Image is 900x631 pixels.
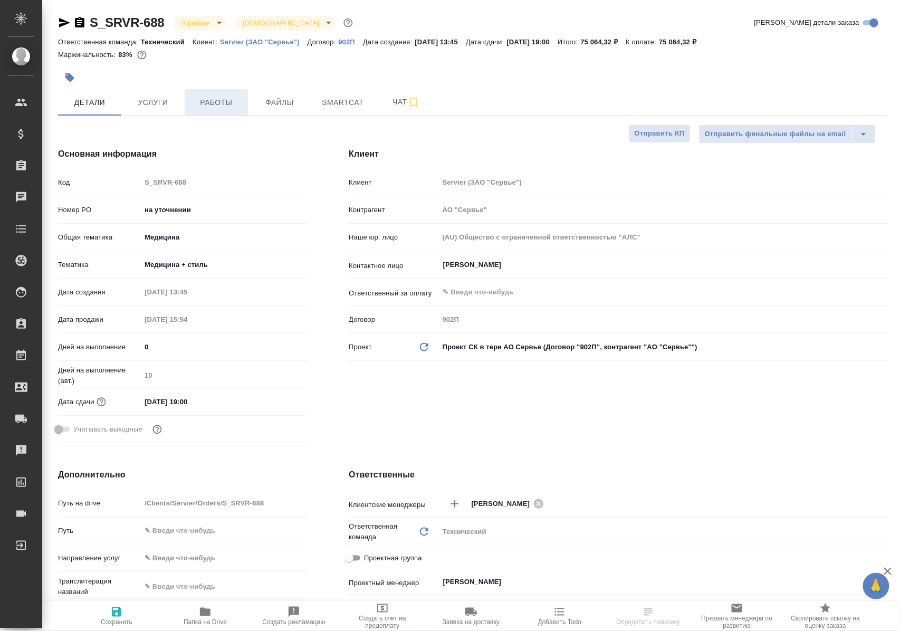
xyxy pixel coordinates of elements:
[58,66,81,89] button: Добавить тэг
[141,339,307,355] input: ✎ Введи что-нибудь
[415,38,466,46] p: [DATE] 13:45
[699,125,876,144] div: split button
[141,284,233,300] input: Пустое поле
[58,38,141,46] p: Ответственная команда:
[90,15,165,30] a: S_SRVR-688
[344,615,420,629] span: Создать счет на предоплату
[538,618,581,626] span: Добавить Todo
[308,38,339,46] p: Договор:
[439,230,888,245] input: Пустое поле
[699,125,852,144] button: Отправить финальные файлы на email
[635,128,685,140] span: Отправить КП
[659,38,704,46] p: 75 064,32 ₽
[58,16,71,29] button: Скопировать ссылку для ЯМессенджера
[363,38,415,46] p: Дата создания:
[427,601,515,631] button: Заявка на доставку
[145,553,294,563] div: ✎ Введи что-нибудь
[349,469,888,481] h4: Ответственные
[616,618,680,626] span: Определить тематику
[150,423,164,436] button: Выбери, если сб и вс нужно считать рабочими днями для выполнения заказа.
[863,573,889,599] button: 🙏
[472,497,548,510] div: [PERSON_NAME]
[558,38,580,46] p: Итого:
[72,601,161,631] button: Сохранить
[439,523,888,541] div: Технический
[883,264,885,266] button: Open
[73,16,86,29] button: Скопировать ссылку
[58,51,118,59] p: Маржинальность:
[191,96,242,109] span: Работы
[128,96,178,109] span: Услуги
[349,232,438,243] p: Наше юр. лицо
[141,312,233,327] input: Пустое поле
[338,37,363,46] a: 902П
[58,365,141,386] p: Дней на выполнение (авт.)
[515,601,604,631] button: Добавить Todo
[58,177,141,188] p: Код
[349,205,438,215] p: Контрагент
[883,291,885,293] button: Open
[754,17,859,28] span: [PERSON_NAME] детали заказа
[58,260,141,270] p: Тематика
[250,601,338,631] button: Создать рекламацию
[141,523,307,538] input: ✎ Введи что-нибудь
[193,38,220,46] p: Клиент:
[439,312,888,327] input: Пустое поле
[101,618,132,626] span: Сохранить
[58,498,141,509] p: Путь на drive
[699,615,775,629] span: Призвать менеджера по развитию
[58,287,141,298] p: Дата создания
[94,395,108,409] button: Если добавить услуги и заполнить их объемом, то дата рассчитается автоматически
[788,615,864,629] span: Скопировать ссылку на оценку заказа
[58,205,141,215] p: Номер PO
[349,177,438,188] p: Клиент
[781,601,870,631] button: Скопировать ссылку на оценку заказа
[349,521,417,542] p: Ответственная команда
[381,95,432,109] span: Чат
[58,148,307,160] h4: Основная информация
[407,96,420,109] svg: Подписаться
[141,368,307,383] input: Пустое поле
[439,338,888,356] div: Проект СК в тере АО Сервье (Договор "902П", контрагент "АО "Сервье"")
[693,601,781,631] button: Призвать менеджера по развитию
[64,96,115,109] span: Детали
[220,37,308,46] a: Servier (ЗАО "Сервье")
[141,228,307,246] div: Медицина
[240,18,322,27] button: [DEMOGRAPHIC_DATA]
[705,128,846,140] span: Отправить финальные файлы на email
[161,601,250,631] button: Папка на Drive
[184,618,227,626] span: Папка на Drive
[349,578,438,588] p: Проектный менеджер
[58,469,307,481] h4: Дополнительно
[439,175,888,190] input: Пустое поле
[341,16,355,30] button: Доп статусы указывают на важность/срочность заказа
[507,38,558,46] p: [DATE] 19:00
[338,601,427,631] button: Создать счет на предоплату
[173,16,226,30] div: В работе
[254,96,305,109] span: Файлы
[141,202,307,217] input: ✎ Введи что-нибудь
[263,618,325,626] span: Создать рекламацию
[141,579,307,594] input: ✎ Введи что-нибудь
[58,342,141,352] p: Дней на выполнение
[58,525,141,536] p: Путь
[338,38,363,46] p: 902П
[349,314,438,325] p: Договор
[141,256,307,274] div: Медицина + стиль
[349,500,438,510] p: Клиентские менеджеры
[141,175,307,190] input: Пустое поле
[135,48,149,62] button: 1888.45 UAH; 6920.50 RUB;
[443,618,500,626] span: Заявка на доставку
[442,286,850,299] input: ✎ Введи что-нибудь
[604,601,693,631] button: Определить тематику
[234,16,335,30] div: В работе
[626,38,659,46] p: К оплате:
[581,38,626,46] p: 75 064,32 ₽
[58,553,141,563] p: Направление услуг
[58,232,141,243] p: Общая тематика
[442,491,467,517] button: Добавить менеджера
[883,503,885,505] button: Open
[58,314,141,325] p: Дата продажи
[472,499,537,509] span: [PERSON_NAME]
[629,125,691,143] button: Отправить КП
